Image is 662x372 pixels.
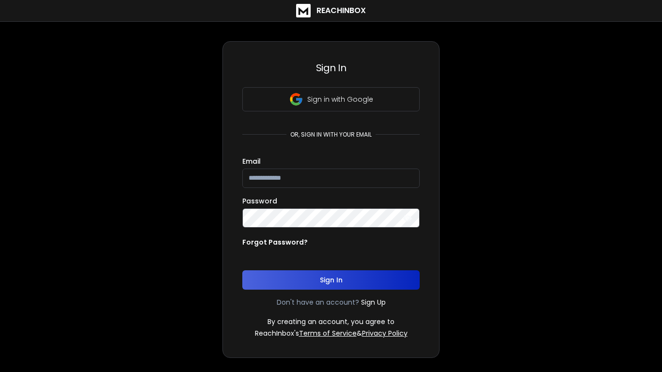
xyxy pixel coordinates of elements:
a: Sign Up [361,297,386,307]
p: ReachInbox's & [255,328,408,338]
a: ReachInbox [296,4,366,17]
img: logo [296,4,311,17]
label: Email [242,158,261,165]
a: Privacy Policy [362,328,408,338]
button: Sign In [242,270,420,290]
p: By creating an account, you agree to [268,317,394,326]
p: Forgot Password? [242,237,308,247]
h1: ReachInbox [316,5,366,16]
a: Terms of Service [299,328,357,338]
p: Sign in with Google [307,94,373,104]
p: Don't have an account? [277,297,359,307]
button: Sign in with Google [242,87,420,111]
p: or, sign in with your email [286,131,376,139]
h3: Sign In [242,61,420,75]
label: Password [242,198,277,204]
